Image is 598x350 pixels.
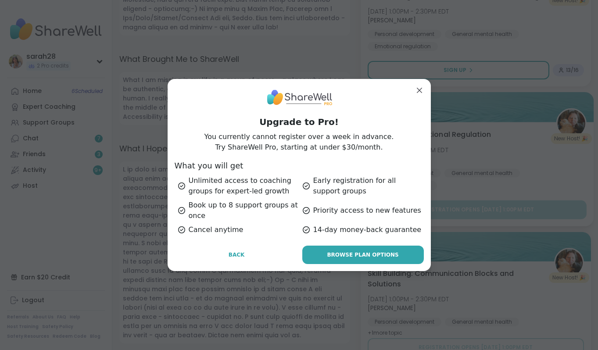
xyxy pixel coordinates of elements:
[303,200,424,221] div: Priority access to new features
[229,251,245,259] span: Back
[302,246,424,264] a: Browse Plan Options
[178,175,299,196] div: Unlimited access to coaching groups for expert-led growth
[303,225,424,235] div: 14-day money-back guarantee
[175,116,424,128] h1: Upgrade to Pro!
[175,160,424,172] h3: What you will get
[204,132,394,153] p: You currently cannot register over a week in advance. Try ShareWell Pro, starting at under $30/mo...
[178,225,299,235] div: Cancel anytime
[266,86,332,108] img: ShareWell Logo
[175,246,299,264] button: Back
[327,251,398,259] span: Browse Plan Options
[178,200,299,221] div: Book up to 8 support groups at once
[303,175,424,196] div: Early registration for all support groups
